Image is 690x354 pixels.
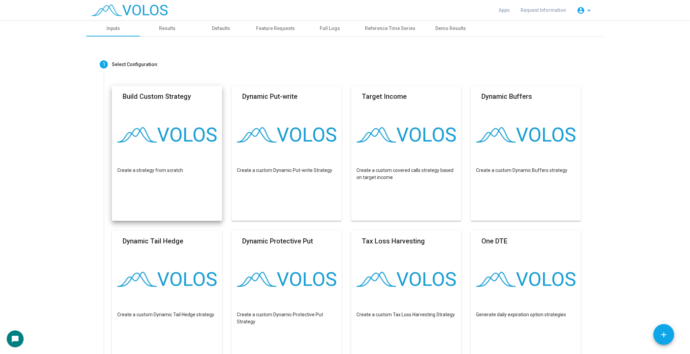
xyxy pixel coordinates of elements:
mat-icon: arrow_drop_down [585,6,593,14]
img: logo.png [237,272,336,287]
mat-icon: account_circle [577,6,585,14]
a: Apps [493,4,515,16]
p: Create a custom Dynamic Tail Hedge strategy [117,311,217,318]
div: Results [159,25,176,32]
p: Create a strategy from scratch [117,167,217,174]
div: Feature Requests [256,25,295,32]
mat-card-title: Build Custom Strategy [123,91,191,101]
p: Create a custom Tax Loss Harvesting Strategy [356,311,456,318]
mat-icon: add [659,330,668,339]
p: Generate daily expiration option strategies [476,311,575,318]
img: logo.png [237,127,336,143]
img: logo.png [476,127,575,143]
div: Defaults [212,25,230,32]
mat-card-title: Tax Loss Harvesting [362,236,425,246]
mat-card-title: Target Income [362,91,407,101]
span: Apps [499,7,510,13]
div: Inputs [106,25,120,32]
img: logo.png [117,272,217,287]
p: Create a custom Dynamic Protective Put Strategy [237,311,336,325]
mat-card-title: Dynamic Buffers [481,91,532,101]
mat-card-title: Dynamic Tail Hedge [123,236,183,246]
p: Create a custom covered calls strategy based on target income [356,167,456,181]
div: Select Configuration: [112,61,158,68]
div: Full Logs [320,25,340,32]
p: Create a custom Dynamic Buffers strategy [476,167,575,174]
img: logo.png [356,127,456,143]
div: Reference Time Series [365,25,415,32]
mat-card-title: One DTE [481,236,507,246]
p: Create a custom Dynamic Put-write Strategy [237,167,336,174]
img: logo.png [476,272,575,287]
a: Request Information [515,4,571,16]
span: 1 [102,61,105,67]
img: logo.png [117,127,217,143]
span: Request Information [521,7,566,13]
button: Add icon [653,324,674,345]
img: logo.png [356,272,456,287]
mat-card-title: Dynamic Protective Put [242,236,313,246]
mat-card-title: Dynamic Put-write [242,91,297,101]
div: Demo Results [435,25,466,32]
mat-icon: chat_bubble [11,335,19,343]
